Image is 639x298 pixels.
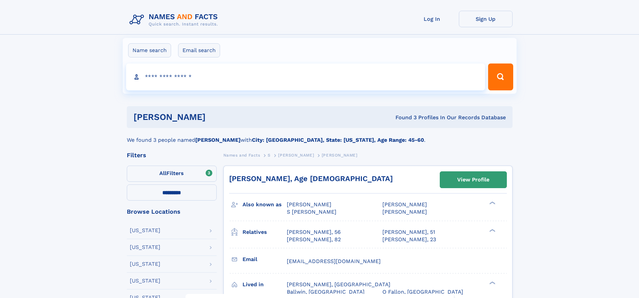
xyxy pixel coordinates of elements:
div: [US_STATE] [130,261,160,267]
img: Logo Names and Facts [127,11,223,29]
a: S [268,151,271,159]
input: search input [126,63,485,90]
h3: Relatives [243,226,287,238]
div: [US_STATE] [130,228,160,233]
div: Browse Locations [127,209,217,215]
h1: [PERSON_NAME] [134,113,301,121]
a: [PERSON_NAME], 56 [287,228,341,236]
span: [PERSON_NAME] [322,153,358,158]
span: [PERSON_NAME] [278,153,314,158]
a: View Profile [440,172,507,188]
div: ❯ [488,201,496,205]
span: S [268,153,271,158]
span: [PERSON_NAME] [287,201,331,208]
b: [PERSON_NAME] [195,137,241,143]
label: Name search [128,43,171,57]
a: Names and Facts [223,151,260,159]
a: [PERSON_NAME], 23 [382,236,436,243]
a: [PERSON_NAME], 82 [287,236,341,243]
div: [US_STATE] [130,245,160,250]
label: Email search [178,43,220,57]
div: We found 3 people named with . [127,128,513,144]
span: [EMAIL_ADDRESS][DOMAIN_NAME] [287,258,381,264]
h3: Also known as [243,199,287,210]
span: O Fallon, [GEOGRAPHIC_DATA] [382,289,463,295]
span: [PERSON_NAME] [382,209,427,215]
a: [PERSON_NAME], Age [DEMOGRAPHIC_DATA] [229,174,393,183]
span: Ballwin, [GEOGRAPHIC_DATA] [287,289,365,295]
label: Filters [127,166,217,182]
a: [PERSON_NAME] [278,151,314,159]
span: [PERSON_NAME] [382,201,427,208]
a: Log In [405,11,459,27]
a: [PERSON_NAME], 51 [382,228,435,236]
div: Found 3 Profiles In Our Records Database [301,114,506,121]
span: All [159,170,166,176]
div: Filters [127,152,217,158]
div: ❯ [488,281,496,285]
b: City: [GEOGRAPHIC_DATA], State: [US_STATE], Age Range: 45-60 [252,137,424,143]
span: S [PERSON_NAME] [287,209,336,215]
div: View Profile [457,172,489,187]
button: Search Button [488,63,513,90]
h3: Lived in [243,279,287,290]
a: Sign Up [459,11,513,27]
div: [US_STATE] [130,278,160,284]
h3: Email [243,254,287,265]
span: [PERSON_NAME], [GEOGRAPHIC_DATA] [287,281,390,288]
div: ❯ [488,228,496,232]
